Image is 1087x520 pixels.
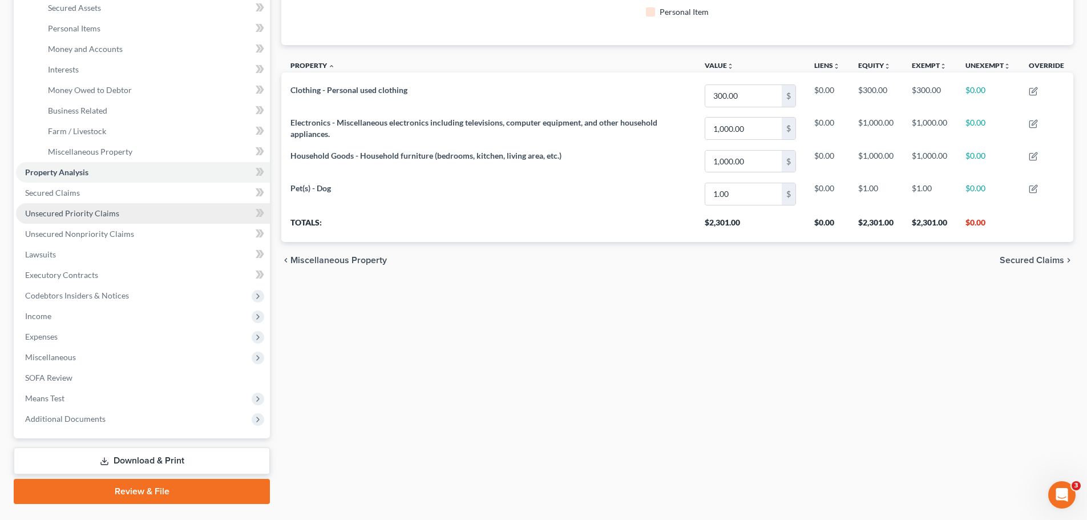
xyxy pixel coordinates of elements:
span: Money and Accounts [48,44,123,54]
td: $300.00 [903,79,956,112]
a: Equityunfold_more [858,61,891,70]
i: unfold_more [727,63,734,70]
a: Money and Accounts [39,39,270,59]
th: $2,301.00 [696,210,805,242]
td: $1,000.00 [849,112,903,145]
div: Personal Item [660,6,709,18]
td: $1,000.00 [903,145,956,178]
td: $0.00 [805,145,849,178]
button: Secured Claims chevron_right [1000,256,1073,265]
span: Secured Claims [25,188,80,197]
input: 0.00 [705,151,782,172]
i: chevron_right [1064,256,1073,265]
a: Exemptunfold_more [912,61,947,70]
td: $1.00 [849,178,903,210]
iframe: Intercom live chat [1048,481,1076,509]
a: Executory Contracts [16,265,270,285]
a: Unsecured Nonpriority Claims [16,224,270,244]
div: $ [782,85,795,107]
span: Additional Documents [25,414,106,424]
th: $2,301.00 [903,210,956,242]
td: $300.00 [849,79,903,112]
td: $0.00 [956,178,1020,210]
td: $1,000.00 [849,145,903,178]
td: $0.00 [805,79,849,112]
span: Secured Claims [1000,256,1064,265]
span: Secured Assets [48,3,101,13]
span: Miscellaneous Property [290,256,387,265]
td: $0.00 [805,178,849,210]
span: Expenses [25,332,58,341]
td: $0.00 [956,79,1020,112]
a: Property Analysis [16,162,270,183]
th: Override [1020,54,1073,80]
span: Business Related [48,106,107,115]
td: $0.00 [956,112,1020,145]
i: chevron_left [281,256,290,265]
th: $2,301.00 [849,210,903,242]
span: Miscellaneous [25,352,76,362]
span: Executory Contracts [25,270,98,280]
a: Miscellaneous Property [39,142,270,162]
span: Electronics - Miscellaneous electronics including televisions, computer equipment, and other hous... [290,118,657,139]
span: SOFA Review [25,373,72,382]
i: unfold_more [884,63,891,70]
i: unfold_more [1004,63,1011,70]
th: $0.00 [956,210,1020,242]
td: $1,000.00 [903,112,956,145]
span: Lawsuits [25,249,56,259]
td: $0.00 [805,112,849,145]
a: Secured Claims [16,183,270,203]
span: Income [25,311,51,321]
i: unfold_more [833,63,840,70]
th: $0.00 [805,210,849,242]
a: Valueunfold_more [705,61,734,70]
div: $ [782,183,795,205]
button: chevron_left Miscellaneous Property [281,256,387,265]
a: Download & Print [14,448,270,474]
a: Lawsuits [16,244,270,265]
span: Pet(s) - Dog [290,183,331,193]
a: SOFA Review [16,368,270,388]
span: Clothing - Personal used clothing [290,85,407,95]
input: 0.00 [705,183,782,205]
span: Personal Items [48,23,100,33]
span: Property Analysis [25,167,88,177]
i: unfold_more [940,63,947,70]
a: Interests [39,59,270,80]
a: Review & File [14,479,270,504]
span: Farm / Livestock [48,126,106,136]
span: Unsecured Nonpriority Claims [25,229,134,239]
a: Liensunfold_more [814,61,840,70]
a: Money Owed to Debtor [39,80,270,100]
span: Codebtors Insiders & Notices [25,291,129,300]
span: Unsecured Priority Claims [25,208,119,218]
input: 0.00 [705,85,782,107]
span: Miscellaneous Property [48,147,132,156]
i: expand_less [328,63,335,70]
span: 3 [1072,481,1081,490]
div: $ [782,118,795,139]
a: Property expand_less [290,61,335,70]
th: Totals: [281,210,696,242]
span: Interests [48,65,79,74]
a: Personal Items [39,18,270,39]
a: Business Related [39,100,270,121]
div: $ [782,151,795,172]
input: 0.00 [705,118,782,139]
td: $1.00 [903,178,956,210]
span: Household Goods - Household furniture (bedrooms, kitchen, living area, etc.) [290,151,561,160]
td: $0.00 [956,145,1020,178]
a: Unsecured Priority Claims [16,203,270,224]
a: Farm / Livestock [39,121,270,142]
span: Means Test [25,393,64,403]
a: Unexemptunfold_more [965,61,1011,70]
span: Money Owed to Debtor [48,85,132,95]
